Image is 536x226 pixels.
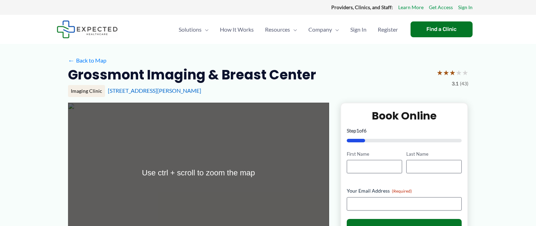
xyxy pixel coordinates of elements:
[429,3,453,12] a: Get Access
[68,85,105,97] div: Imaging Clinic
[437,66,443,79] span: ★
[214,17,259,42] a: How It Works
[345,17,372,42] a: Sign In
[265,17,290,42] span: Resources
[398,3,424,12] a: Learn More
[452,79,458,88] span: 3.1
[332,17,339,42] span: Menu Toggle
[443,66,449,79] span: ★
[68,66,316,83] h2: Grossmont Imaging & Breast Center
[347,151,402,157] label: First Name
[378,17,398,42] span: Register
[173,17,214,42] a: SolutionsMenu Toggle
[350,17,366,42] span: Sign In
[220,17,254,42] span: How It Works
[68,57,75,64] span: ←
[259,17,303,42] a: ResourcesMenu Toggle
[331,4,393,10] strong: Providers, Clinics, and Staff:
[406,151,462,157] label: Last Name
[290,17,297,42] span: Menu Toggle
[392,188,412,194] span: (Required)
[458,3,473,12] a: Sign In
[449,66,456,79] span: ★
[108,87,201,94] a: [STREET_ADDRESS][PERSON_NAME]
[411,21,473,37] a: Find a Clinic
[372,17,403,42] a: Register
[173,17,403,42] nav: Primary Site Navigation
[57,20,118,38] img: Expected Healthcare Logo - side, dark font, small
[347,187,462,194] label: Your Email Address
[462,66,468,79] span: ★
[456,66,462,79] span: ★
[364,128,366,134] span: 6
[347,128,462,133] p: Step of
[202,17,209,42] span: Menu Toggle
[356,128,359,134] span: 1
[347,109,462,123] h2: Book Online
[308,17,332,42] span: Company
[303,17,345,42] a: CompanyMenu Toggle
[460,79,468,88] span: (43)
[68,55,106,66] a: ←Back to Map
[179,17,202,42] span: Solutions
